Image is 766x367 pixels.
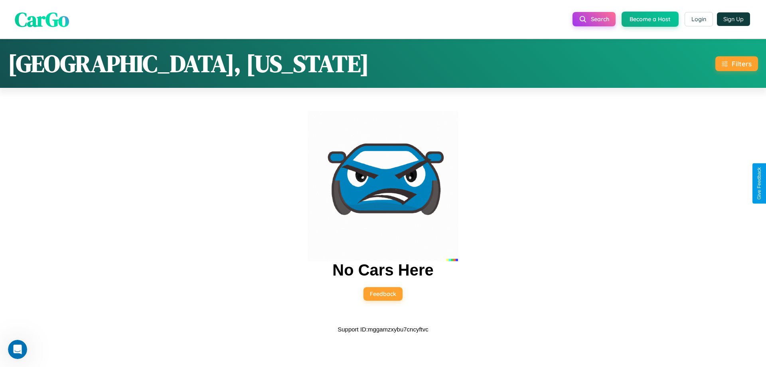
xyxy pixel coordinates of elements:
button: Login [685,12,713,26]
span: CarGo [15,5,69,33]
p: Support ID: mggamzxybu7cncyftvc [338,324,428,335]
div: Give Feedback [756,167,762,200]
div: Filters [732,60,752,68]
iframe: Intercom live chat [8,340,27,359]
span: Search [591,16,609,23]
h1: [GEOGRAPHIC_DATA], [US_STATE] [8,47,369,80]
img: car [308,111,458,261]
h2: No Cars Here [332,261,433,279]
button: Filters [715,56,758,71]
button: Search [573,12,616,26]
button: Feedback [363,287,403,301]
button: Become a Host [622,12,679,27]
button: Sign Up [717,12,750,26]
